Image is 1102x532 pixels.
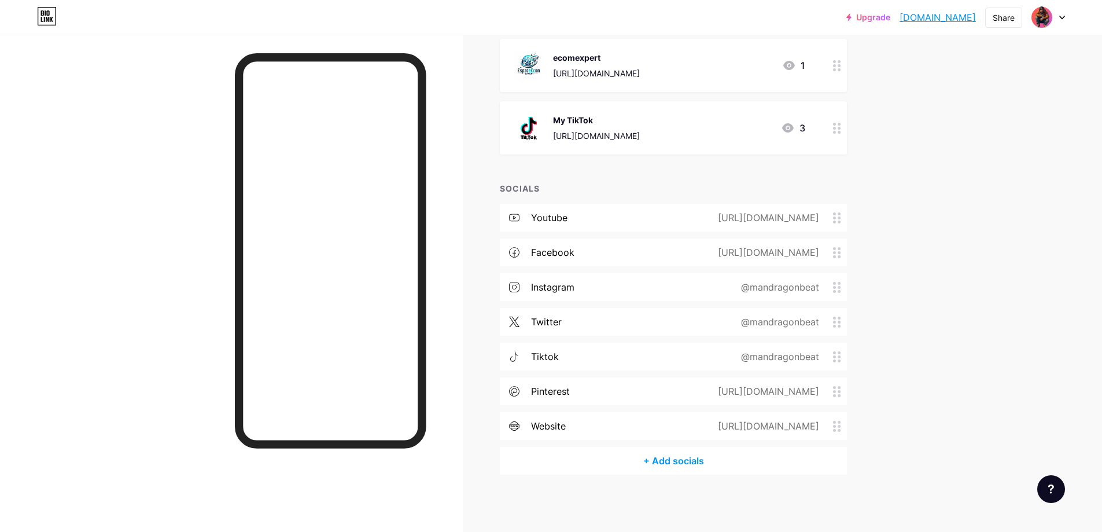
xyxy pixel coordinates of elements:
div: + Add socials [500,447,847,475]
img: ecomexpert [514,50,544,80]
div: twitter [531,315,562,329]
div: 1 [782,58,805,72]
img: mandragon [1031,6,1053,28]
div: ecomexpert [553,52,640,64]
div: 3 [781,121,805,135]
div: youtube [531,211,567,225]
div: [URL][DOMAIN_NAME] [699,419,833,433]
div: My TikTok [553,114,640,126]
div: facebook [531,245,574,259]
div: @mandragonbeat [723,280,833,294]
div: tiktok [531,350,559,364]
a: [DOMAIN_NAME] [900,10,976,24]
div: @mandragonbeat [723,315,833,329]
div: pinterest [531,384,570,398]
div: instagram [531,280,574,294]
a: Upgrade [846,13,890,22]
div: website [531,419,566,433]
div: [URL][DOMAIN_NAME] [699,245,833,259]
div: [URL][DOMAIN_NAME] [553,130,640,142]
div: [URL][DOMAIN_NAME] [553,67,640,79]
div: SOCIALS [500,182,847,195]
div: @mandragonbeat [723,350,833,364]
img: My TikTok [514,113,544,143]
div: Share [993,12,1015,24]
div: [URL][DOMAIN_NAME] [699,211,833,225]
div: [URL][DOMAIN_NAME] [699,384,833,398]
